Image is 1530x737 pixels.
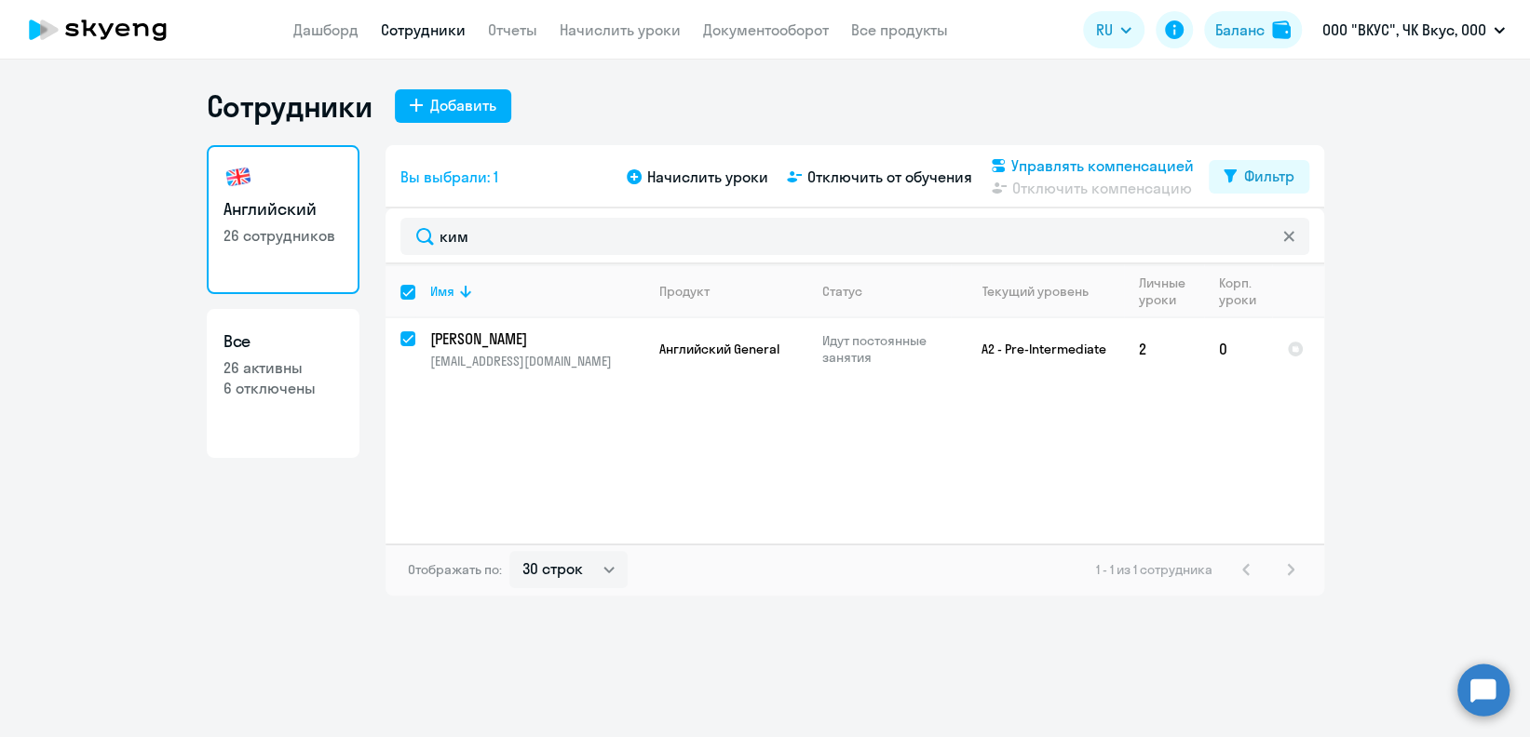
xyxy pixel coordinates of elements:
td: A2 - Pre-Intermediate [951,318,1124,380]
h3: Английский [223,197,343,221]
button: ООО "ВКУС", ЧК Вкус, ООО [1313,7,1514,52]
h3: Все [223,329,343,354]
p: 6 отключены [223,378,343,398]
button: Балансbalance [1204,11,1302,48]
p: ООО "ВКУС", ЧК Вкус, ООО [1322,19,1486,41]
span: 1 - 1 из 1 сотрудника [1096,561,1212,578]
td: 2 [1124,318,1204,380]
div: Добавить [430,94,496,116]
span: Вы выбрали: 1 [400,166,498,188]
button: Добавить [395,89,511,123]
img: english [223,162,253,192]
span: Управлять компенсацией [1011,154,1194,177]
div: Продукт [659,283,806,300]
p: Идут постоянные занятия [822,332,950,366]
a: Дашборд [293,20,359,39]
span: Начислить уроки [647,166,768,188]
a: Документооборот [703,20,829,39]
a: Английский26 сотрудников [207,145,359,294]
div: Личные уроки [1139,275,1203,308]
td: 0 [1204,318,1272,380]
div: Корп. уроки [1219,275,1259,308]
div: Статус [822,283,950,300]
div: Имя [430,283,643,300]
span: Отображать по: [408,561,502,578]
div: Текущий уровень [966,283,1123,300]
span: Отключить от обучения [807,166,972,188]
div: Фильтр [1244,165,1294,187]
div: Корп. уроки [1219,275,1271,308]
h1: Сотрудники [207,87,372,125]
a: Все продукты [851,20,948,39]
p: [EMAIL_ADDRESS][DOMAIN_NAME] [430,353,643,369]
a: Отчеты [488,20,537,39]
a: Начислить уроки [560,20,681,39]
span: Английский General [659,341,779,357]
a: Сотрудники [381,20,466,39]
button: RU [1083,11,1144,48]
p: 26 активны [223,357,343,378]
p: 26 сотрудников [223,225,343,246]
div: Баланс [1215,19,1265,41]
div: Личные уроки [1139,275,1191,308]
div: Продукт [659,283,710,300]
span: RU [1096,19,1113,41]
div: Статус [822,283,862,300]
div: Имя [430,283,454,300]
a: [PERSON_NAME] [430,328,643,349]
div: Текущий уровень [982,283,1089,300]
button: Фильтр [1209,160,1309,194]
a: Все26 активны6 отключены [207,309,359,458]
input: Поиск по имени, email, продукту или статусу [400,218,1309,255]
p: [PERSON_NAME] [430,328,641,349]
img: balance [1272,20,1291,39]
